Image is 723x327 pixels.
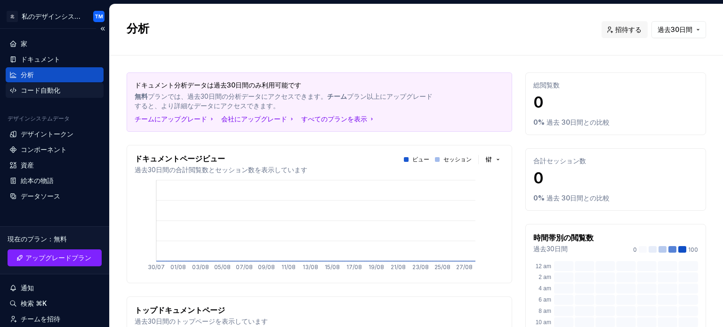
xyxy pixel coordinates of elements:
font: 0 [533,194,538,202]
tspan: 05/08 [214,263,231,271]
font: 過去 [546,194,560,202]
tspan: 03/08 [192,263,209,271]
button: 過去30日間 [651,21,706,38]
button: サイドバーを折りたたむ [96,22,109,35]
tspan: 11/08 [281,263,296,271]
tspan: 25/08 [434,263,450,271]
a: 家 [6,36,104,51]
a: 絵本の物語 [6,173,104,188]
font: 30日間との比較 [562,118,610,126]
font: 過去30日間 [658,25,692,33]
font: プランでは [148,92,181,100]
font: 総閲覧数 [533,81,560,89]
tspan: 21/08 [391,263,406,271]
font: 家 [21,40,27,48]
tspan: 01/08 [170,263,186,271]
font: 資産 [21,161,34,169]
font: デザインシステムデータ [8,115,70,122]
text: 4 am [538,285,551,292]
a: チームを招待 [6,311,104,327]
font: 分析 [21,71,34,79]
font: 過去 [546,118,560,126]
tspan: 15/08 [325,263,340,271]
font: コンポーネント [21,145,67,153]
button: チームにアップグレード [135,114,216,124]
a: 資産 [6,158,104,173]
button: 招待する [602,21,648,38]
font: すべてのプランを表示 [301,115,367,123]
font: TM [95,14,103,19]
a: コード自動化 [6,83,104,98]
a: コンポーネント [6,142,104,157]
tspan: 09/08 [258,263,275,271]
font: 0 [533,93,544,112]
font: 無料 [135,92,148,100]
font: チームを招待 [21,315,60,323]
button: 通知 [6,280,104,295]
font: 検索 ⌘K [21,299,47,307]
text: 6 am [538,296,551,303]
tspan: 27/08 [456,263,473,271]
font: データソース [21,192,60,200]
text: 10 am [536,319,551,326]
a: アップグレードプラン [8,249,102,266]
font: トップドキュメントページ [135,305,225,315]
a: データソース [6,189,104,204]
font: % [538,118,545,126]
font: % [538,194,545,202]
tspan: 17/08 [346,263,362,271]
font: 0 [533,169,544,187]
font: 、過去30日間の分析データにアクセスできます。 [181,92,327,100]
font: 通知 [21,284,34,292]
font: 分析 [127,22,149,35]
font: アップグレードプラン [25,254,91,262]
text: 12 am [536,263,551,270]
font: 30日間との比較 [562,194,610,202]
tspan: 30/07 [148,263,165,271]
font: 合計セッション数 [533,157,586,165]
font: 0 [533,118,538,126]
font: チームにアップグレード [135,115,207,123]
font: ドキュメント分析データは過去30日間のみ利用可能です [135,81,301,89]
font: 100 [688,246,698,253]
font: 過去30日間のトップページを表示しています [135,317,268,325]
font: セッション [443,156,472,163]
font: 会社にアップグレード [221,115,287,123]
font: 絵本の物語 [21,176,54,184]
font: 北 [10,14,14,19]
tspan: 19/08 [369,263,384,271]
font: チーム [327,92,347,100]
font: 無料 [54,235,67,243]
font: 招待する [615,25,642,33]
font: 0 [633,246,637,253]
text: 2 am [538,274,551,280]
button: 北私のデザインシステムTM [2,6,107,26]
font: ドキュメント [21,55,60,63]
text: 8 am [538,308,551,314]
font: ： [47,235,54,243]
font: ドキュメントページビュー [135,154,225,163]
a: デザイントークン [6,127,104,142]
font: 現在のプラン [8,235,47,243]
font: 時間帯別の閲覧数 [533,233,594,242]
font: デザイントークン [21,130,73,138]
font: 私のデザインシステム [22,12,88,20]
a: 分析 [6,67,104,82]
font: ビュー [412,156,429,163]
font: 過去30日間 [533,245,568,253]
a: ドキュメント [6,52,104,67]
button: 検索 ⌘K [6,296,104,311]
tspan: 13/08 [303,263,318,271]
button: すべてのプランを表示 [301,114,376,124]
font: 過去30日間の合計閲覧数とセッション数を表示しています [135,166,307,174]
tspan: 23/08 [412,263,429,271]
tspan: 07/08 [236,263,253,271]
font: コード自動化 [21,86,60,94]
button: 会社にアップグレード [221,114,296,124]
